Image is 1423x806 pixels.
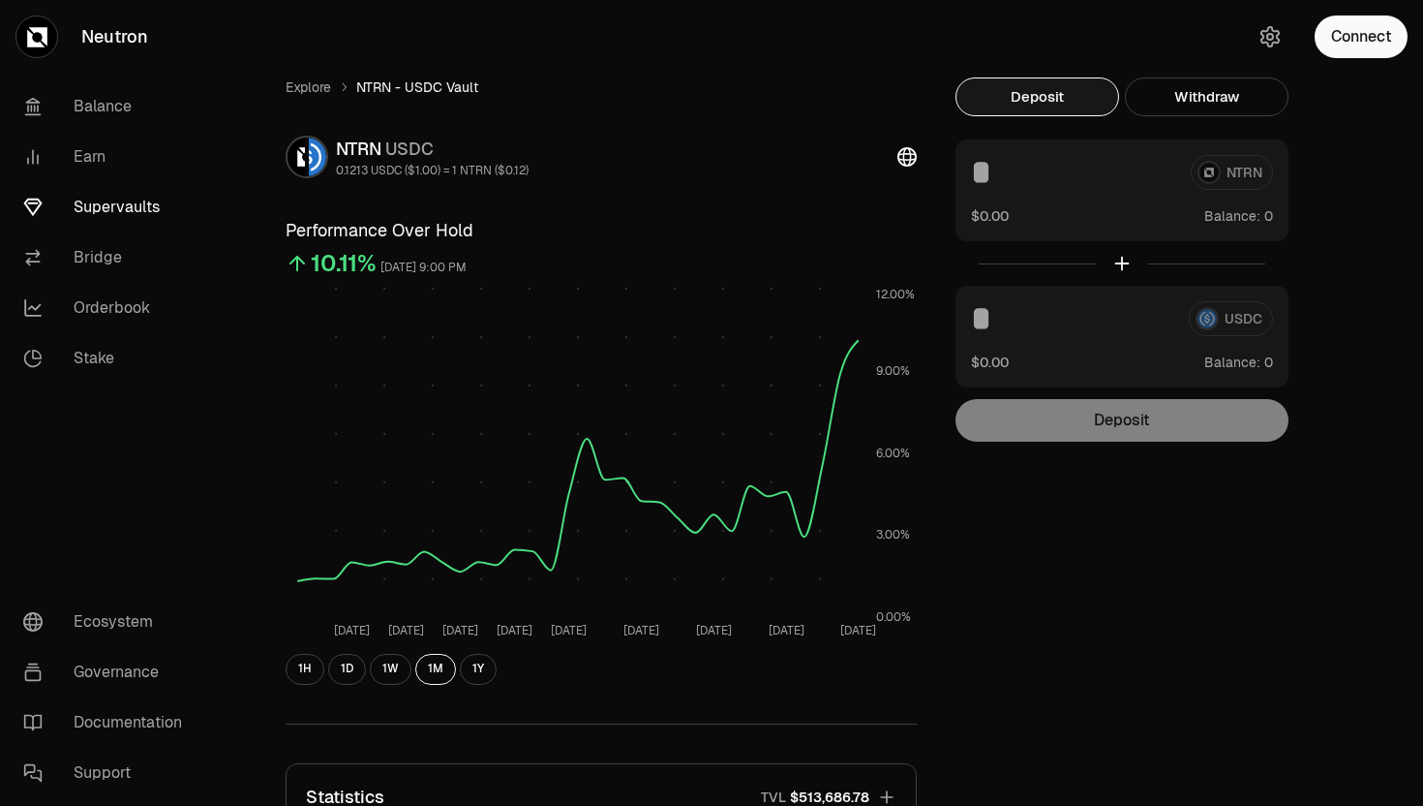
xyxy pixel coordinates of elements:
button: 1Y [460,654,497,685]
tspan: [DATE] [623,623,659,638]
tspan: 12.00% [876,287,915,302]
tspan: [DATE] [497,623,532,638]
button: $0.00 [971,205,1009,226]
nav: breadcrumb [286,77,917,97]
tspan: 0.00% [876,609,911,625]
tspan: 6.00% [876,446,910,461]
h3: Performance Over Hold [286,217,917,244]
tspan: [DATE] [334,623,370,638]
div: [DATE] 9:00 PM [380,257,467,279]
tspan: 9.00% [876,363,910,379]
button: Withdraw [1125,77,1288,116]
a: Ecosystem [8,597,209,647]
img: USDC Logo [309,138,326,176]
span: Balance: [1204,353,1260,372]
a: Documentation [8,697,209,748]
button: $0.00 [971,352,1009,372]
button: 1H [286,654,324,685]
button: Connect [1315,15,1408,58]
a: Stake [8,333,209,384]
a: Supervaults [8,182,209,232]
button: 1W [370,654,411,685]
tspan: [DATE] [388,623,424,638]
img: NTRN Logo [288,138,305,176]
button: 1M [415,654,456,685]
div: NTRN [336,136,529,163]
a: Governance [8,647,209,697]
a: Orderbook [8,283,209,333]
a: Balance [8,81,209,132]
a: Support [8,748,209,798]
a: Explore [286,77,331,97]
tspan: [DATE] [551,623,587,638]
button: 1D [328,654,366,685]
a: Bridge [8,232,209,283]
button: Deposit [955,77,1119,116]
tspan: [DATE] [442,623,478,638]
span: USDC [385,138,434,160]
div: 10.11% [311,248,377,279]
tspan: [DATE] [696,623,732,638]
span: NTRN - USDC Vault [356,77,478,97]
a: Earn [8,132,209,182]
tspan: [DATE] [769,623,804,638]
span: Balance: [1204,206,1260,226]
div: 0.1213 USDC ($1.00) = 1 NTRN ($0.12) [336,163,529,178]
tspan: 3.00% [876,527,910,542]
tspan: [DATE] [840,623,876,638]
